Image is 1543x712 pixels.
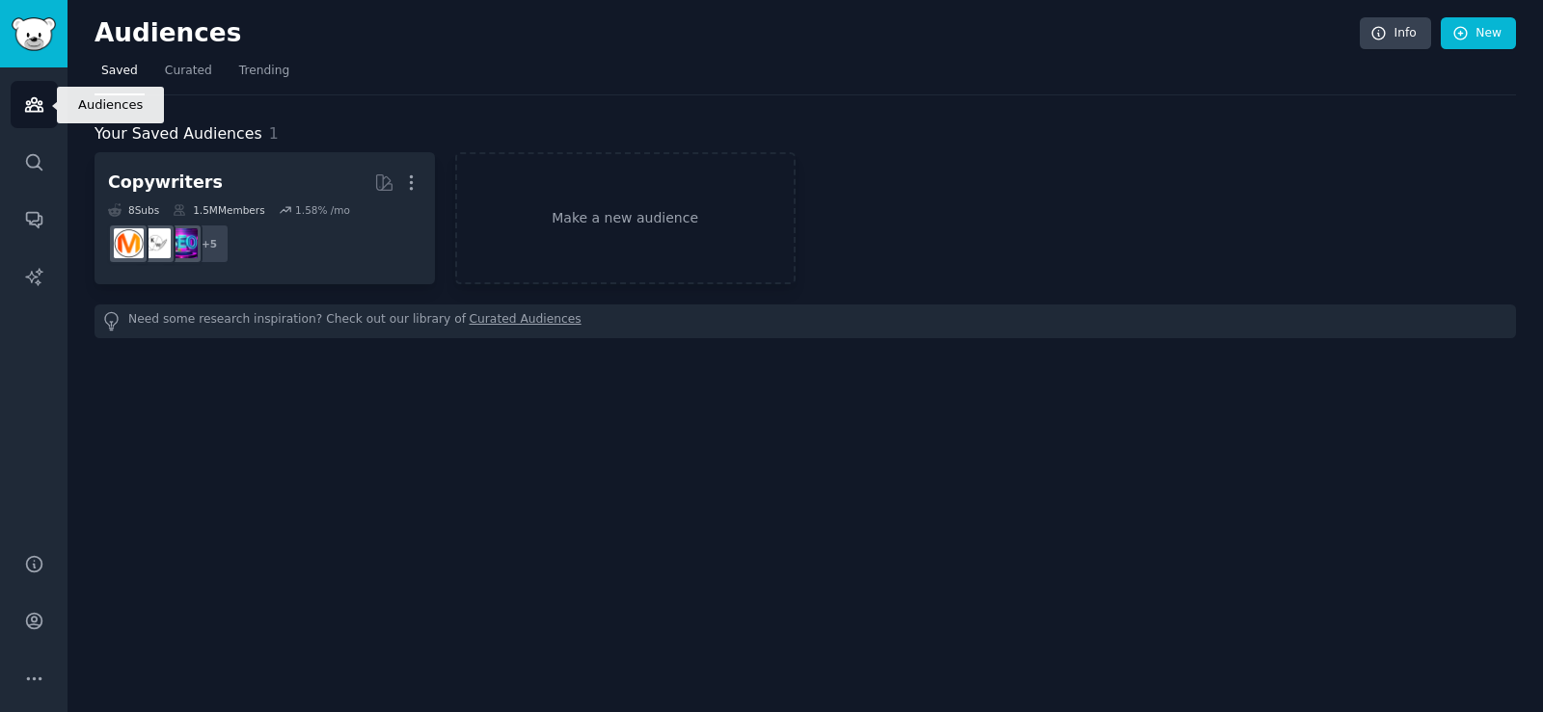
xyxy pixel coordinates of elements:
[1441,17,1516,50] a: New
[173,203,264,217] div: 1.5M Members
[95,18,1360,49] h2: Audiences
[95,152,435,284] a: Copywriters8Subs1.5MMembers1.58% /mo+5SEOKeepWritingcontent_marketing
[455,152,796,284] a: Make a new audience
[95,304,1516,338] div: Need some research inspiration? Check out our library of
[12,17,56,51] img: GummySearch logo
[95,56,145,95] a: Saved
[239,63,289,80] span: Trending
[1360,17,1431,50] a: Info
[114,228,144,258] img: content_marketing
[108,171,223,195] div: Copywriters
[95,122,262,146] span: Your Saved Audiences
[295,203,350,217] div: 1.58 % /mo
[101,63,138,80] span: Saved
[158,56,219,95] a: Curated
[168,228,198,258] img: SEO
[232,56,296,95] a: Trending
[189,224,230,264] div: + 5
[141,228,171,258] img: KeepWriting
[269,124,279,143] span: 1
[165,63,212,80] span: Curated
[470,311,582,331] a: Curated Audiences
[108,203,159,217] div: 8 Sub s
